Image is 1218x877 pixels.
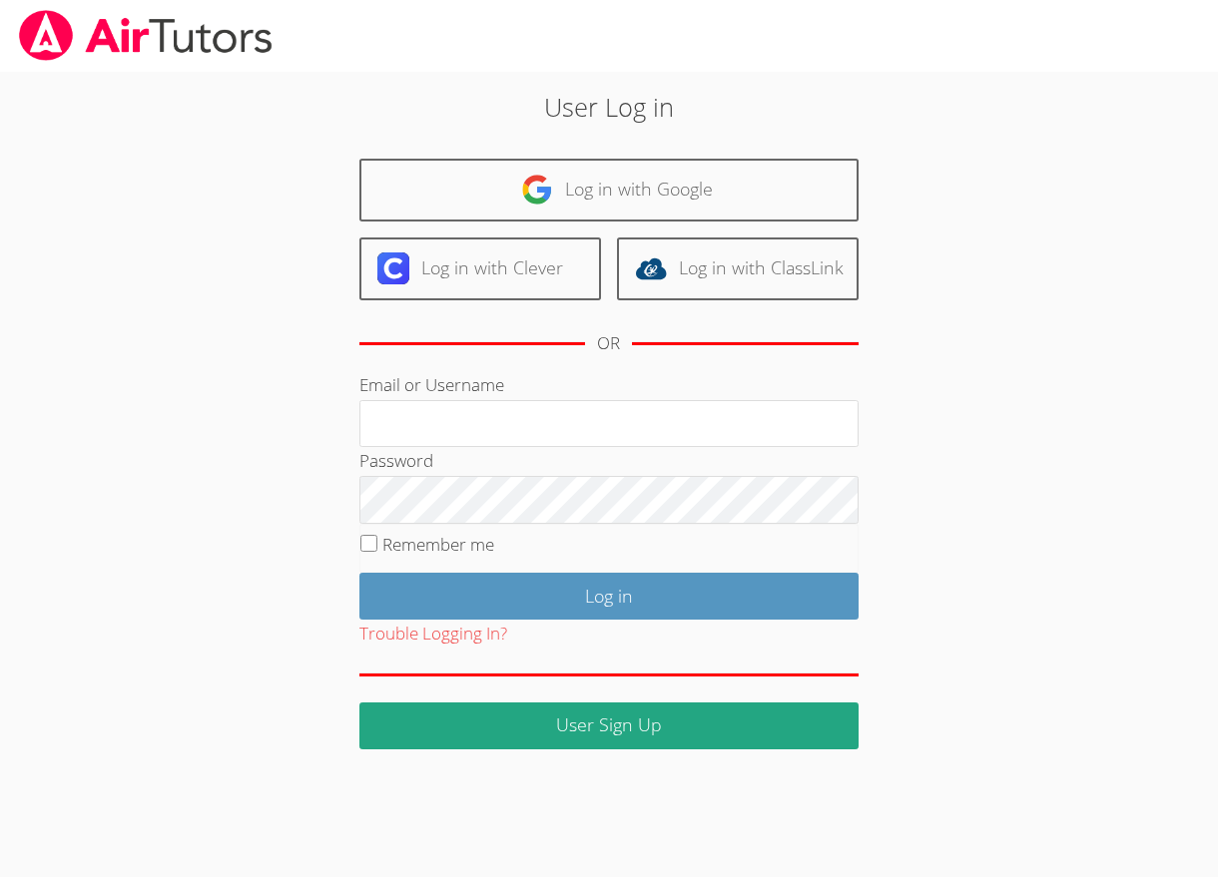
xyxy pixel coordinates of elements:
[597,329,620,358] div: OR
[359,620,507,649] button: Trouble Logging In?
[359,573,859,620] input: Log in
[359,702,859,749] a: User Sign Up
[617,237,859,300] a: Log in with ClassLink
[635,252,667,284] img: classlink-logo-d6bb404cc1216ec64c9a2012d9dc4662098be43eaf13dc465df04b49fa7ab582.svg
[17,10,275,61] img: airtutors_banner-c4298cdbf04f3fff15de1276eac7730deb9818008684d7c2e4769d2f7ddbe033.png
[281,88,938,126] h2: User Log in
[359,449,433,472] label: Password
[382,533,494,556] label: Remember me
[359,159,859,221] a: Log in with Google
[377,252,409,284] img: clever-logo-6eab21bc6e7a338710f1a6ff85c0baf02591cd810cc4098c63d3a4b26e2feb20.svg
[359,237,601,300] a: Log in with Clever
[521,174,553,206] img: google-logo-50288ca7cdecda66e5e0955fdab243c47b7ad437acaf1139b6f446037453330a.svg
[359,373,504,396] label: Email or Username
